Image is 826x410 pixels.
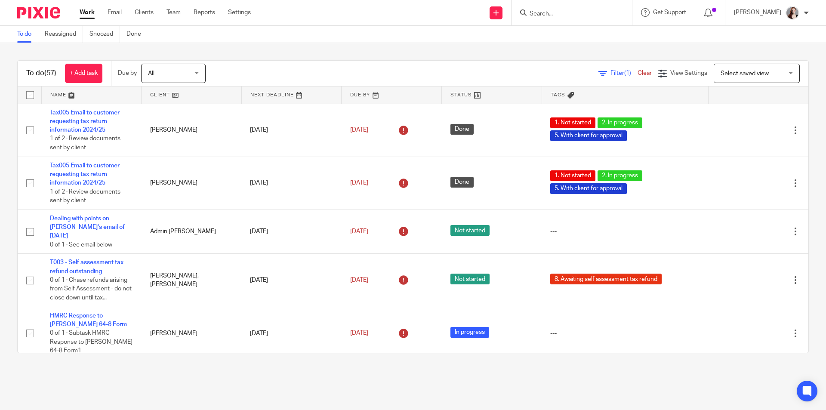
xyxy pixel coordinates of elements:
[50,277,132,301] span: 0 of 1 · Chase refunds arising from Self Assessment - do not close down until tax...
[350,127,368,133] span: [DATE]
[550,117,595,128] span: 1. Not started
[638,70,652,76] a: Clear
[80,8,95,17] a: Work
[529,10,606,18] input: Search
[350,277,368,283] span: [DATE]
[550,170,595,181] span: 1. Not started
[45,26,83,43] a: Reassigned
[50,242,112,248] span: 0 of 1 · See email below
[148,71,154,77] span: All
[126,26,148,43] a: Done
[550,329,700,338] div: ---
[350,180,368,186] span: [DATE]
[624,70,631,76] span: (1)
[550,130,627,141] span: 5. With client for approval
[108,8,122,17] a: Email
[142,254,242,307] td: [PERSON_NAME], [PERSON_NAME]
[786,6,799,20] img: High%20Res%20Andrew%20Price%20Accountants%20_Poppy%20Jakes%20Photography-3%20-%20Copy.jpg
[670,70,707,76] span: View Settings
[450,124,474,135] span: Done
[653,9,686,15] span: Get Support
[241,104,342,157] td: [DATE]
[26,69,56,78] h1: To do
[142,104,242,157] td: [PERSON_NAME]
[598,170,642,181] span: 2. In progress
[194,8,215,17] a: Reports
[734,8,781,17] p: [PERSON_NAME]
[721,71,769,77] span: Select saved view
[50,216,125,239] a: Dealing with points on [PERSON_NAME]'s email of [DATE]
[44,70,56,77] span: (57)
[550,183,627,194] span: 5. With client for approval
[50,163,120,186] a: Tax005 Email to customer requesting tax return information 2024/25
[118,69,137,77] p: Due by
[17,26,38,43] a: To do
[142,210,242,254] td: Admin [PERSON_NAME]
[450,225,490,236] span: Not started
[142,157,242,210] td: [PERSON_NAME]
[350,228,368,234] span: [DATE]
[50,189,120,204] span: 1 of 2 · Review documents sent by client
[89,26,120,43] a: Snoozed
[550,227,700,236] div: ---
[50,259,123,274] a: T003 - Self assessment tax refund outstanding
[241,254,342,307] td: [DATE]
[551,92,565,97] span: Tags
[50,330,133,354] span: 0 of 1 · Subtask HMRC Response to [PERSON_NAME] 64-8 Form1
[350,330,368,336] span: [DATE]
[135,8,154,17] a: Clients
[450,177,474,188] span: Done
[550,274,662,284] span: 8. Awaiting self assessment tax refund
[598,117,642,128] span: 2. In progress
[241,210,342,254] td: [DATE]
[450,327,489,338] span: In progress
[241,157,342,210] td: [DATE]
[142,307,242,360] td: [PERSON_NAME]
[228,8,251,17] a: Settings
[50,110,120,133] a: Tax005 Email to customer requesting tax return information 2024/25
[450,274,490,284] span: Not started
[50,136,120,151] span: 1 of 2 · Review documents sent by client
[65,64,102,83] a: + Add task
[610,70,638,76] span: Filter
[166,8,181,17] a: Team
[17,7,60,18] img: Pixie
[50,313,127,327] a: HMRC Response to [PERSON_NAME] 64-8 Form
[241,307,342,360] td: [DATE]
